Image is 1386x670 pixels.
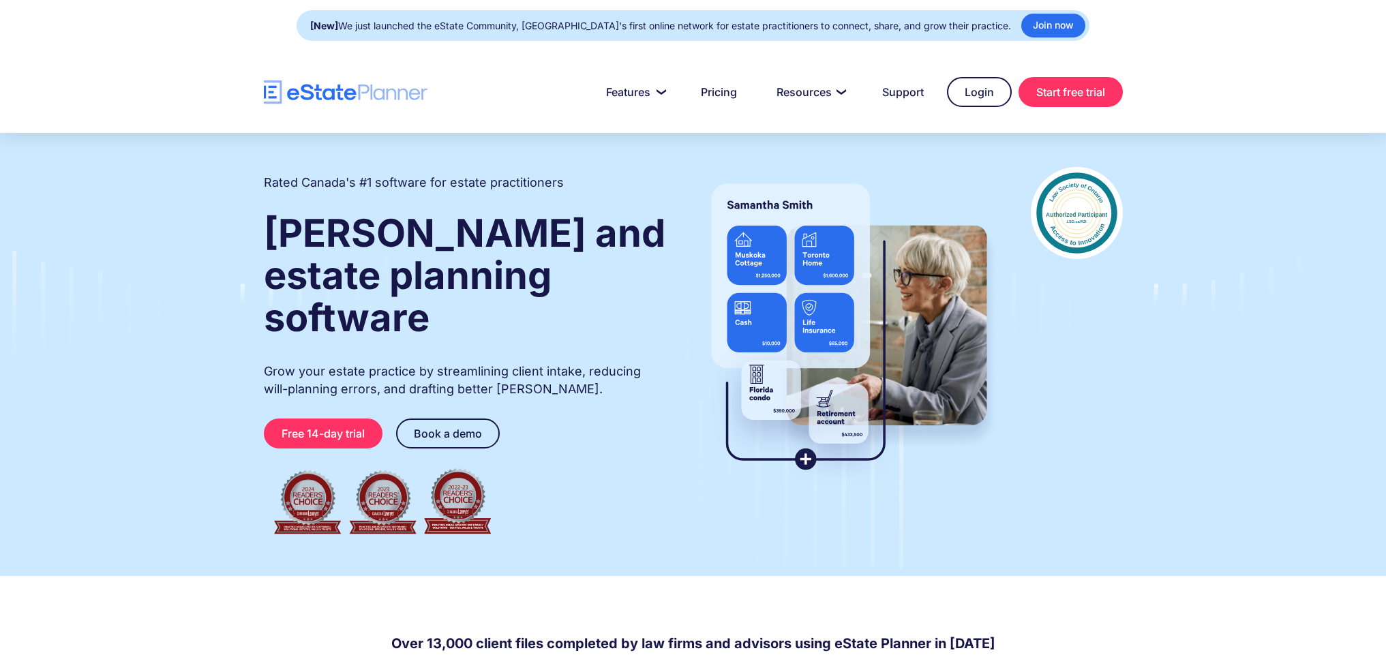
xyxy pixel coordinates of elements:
[396,418,500,448] a: Book a demo
[391,634,995,653] h4: Over 13,000 client files completed by law firms and advisors using eState Planner in [DATE]
[264,80,427,104] a: home
[264,363,667,398] p: Grow your estate practice by streamlining client intake, reducing will-planning errors, and draft...
[684,78,753,106] a: Pricing
[310,16,1011,35] div: We just launched the eState Community, [GEOGRAPHIC_DATA]'s first online network for estate practi...
[590,78,678,106] a: Features
[1021,14,1085,37] a: Join now
[264,418,382,448] a: Free 14-day trial
[264,210,665,341] strong: [PERSON_NAME] and estate planning software
[264,174,564,192] h2: Rated Canada's #1 software for estate practitioners
[760,78,859,106] a: Resources
[1019,77,1123,107] a: Start free trial
[866,78,940,106] a: Support
[310,20,338,31] strong: [New]
[695,167,1004,487] img: estate planner showing wills to their clients, using eState Planner, a leading estate planning so...
[947,77,1012,107] a: Login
